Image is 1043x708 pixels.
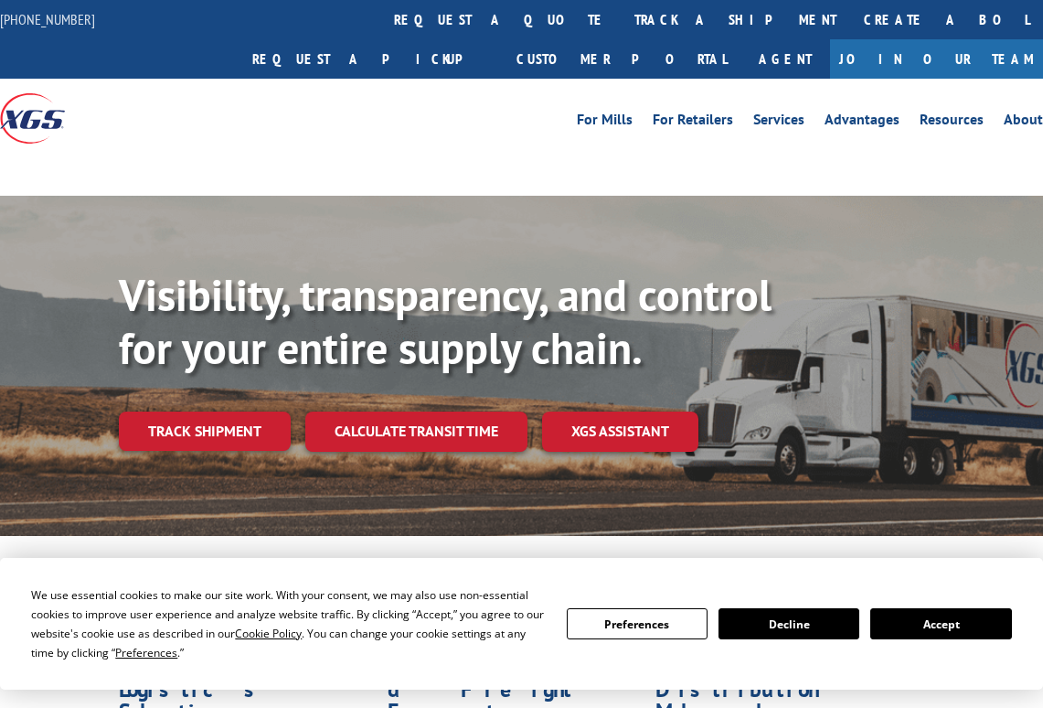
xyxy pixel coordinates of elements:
[740,39,830,79] a: Agent
[115,645,177,660] span: Preferences
[653,113,733,133] a: For Retailers
[753,113,804,133] a: Services
[119,412,291,450] a: Track shipment
[119,266,772,376] b: Visibility, transparency, and control for your entire supply chain.
[577,113,633,133] a: For Mills
[825,113,899,133] a: Advantages
[870,608,1011,639] button: Accept
[718,608,859,639] button: Decline
[31,585,544,662] div: We use essential cookies to make our site work. With your consent, we may also use non-essential ...
[239,39,503,79] a: Request a pickup
[920,113,984,133] a: Resources
[567,608,708,639] button: Preferences
[1004,113,1043,133] a: About
[235,626,302,641] span: Cookie Policy
[503,39,740,79] a: Customer Portal
[305,412,527,451] a: Calculate transit time
[542,412,698,451] a: XGS ASSISTANT
[830,39,1043,79] a: Join Our Team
